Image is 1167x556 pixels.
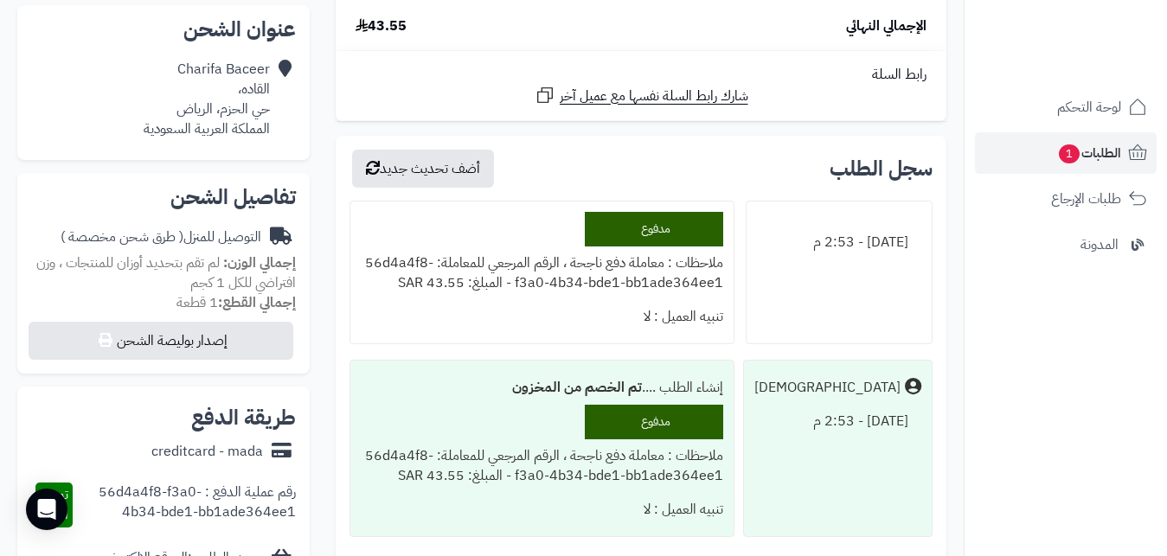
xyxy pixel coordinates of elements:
[560,86,748,106] span: شارك رابط السلة نفسها مع عميل آخر
[535,85,748,106] a: شارك رابط السلة نفسها مع عميل آخر
[830,158,933,179] h3: سجل الطلب
[176,292,296,313] small: 1 قطعة
[223,252,296,273] strong: إجمالي الوزن:
[61,227,261,247] div: التوصيل للمنزل
[361,493,723,527] div: تنبيه العميل : لا
[218,292,296,313] strong: إجمالي القطع:
[1051,187,1121,211] span: طلبات الإرجاع
[343,65,939,85] div: رابط السلة
[361,246,723,300] div: ملاحظات : معاملة دفع ناجحة ، الرقم المرجعي للمعاملة: 56d4a4f8-f3a0-4b34-bde1-bb1ade364ee1 - المبل...
[356,16,407,36] span: 43.55
[361,439,723,493] div: ملاحظات : معاملة دفع ناجحة ، الرقم المرجعي للمعاملة: 56d4a4f8-f3a0-4b34-bde1-bb1ade364ee1 - المبل...
[191,407,296,428] h2: طريقة الدفع
[36,252,296,293] span: لم تقم بتحديد أوزان للمنتجات ، وزن افتراضي للكل 1 كجم
[73,483,296,527] div: رقم عملية الدفع : 56d4a4f8-f3a0-4b34-bde1-bb1ade364ee1
[585,212,723,246] div: مدفوع
[352,150,494,188] button: أضف تحديث جديد
[975,86,1157,128] a: لوحة التحكم
[26,489,67,530] div: Open Intercom Messenger
[975,224,1157,265] a: المدونة
[61,227,183,247] span: ( طرق شحن مخصصة )
[31,187,296,208] h2: تفاصيل الشحن
[1057,141,1121,165] span: الطلبات
[754,378,901,398] div: [DEMOGRAPHIC_DATA]
[846,16,927,36] span: الإجمالي النهائي
[1057,95,1121,119] span: لوحة التحكم
[31,19,296,40] h2: عنوان الشحن
[757,226,921,259] div: [DATE] - 2:53 م
[975,178,1157,220] a: طلبات الإرجاع
[1080,233,1119,257] span: المدونة
[1059,144,1080,163] span: 1
[29,322,293,360] button: إصدار بوليصة الشحن
[144,60,270,138] div: Charifa Baceer القاده، حي الحزم، الرياض المملكة العربية السعودية
[512,377,642,398] b: تم الخصم من المخزون
[151,442,263,462] div: creditcard - mada
[361,371,723,405] div: إنشاء الطلب ....
[585,405,723,439] div: مدفوع
[361,300,723,334] div: تنبيه العميل : لا
[975,132,1157,174] a: الطلبات1
[754,405,921,438] div: [DATE] - 2:53 م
